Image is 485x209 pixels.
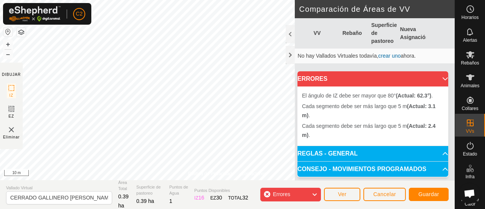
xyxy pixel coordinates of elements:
[3,27,13,36] button: Restablecer Mapa
[457,197,483,206] span: Mapa de Calor
[299,5,455,14] h2: Comparación de Áreas de VV
[9,6,61,22] img: Logo Gallagher
[302,123,436,138] b: (Actual: 2.4 m)
[465,174,474,179] span: Infra
[378,53,401,59] a: crear uno
[2,72,21,77] div: DIBUJAR
[302,93,433,99] span: El ángulo de IZ debe ser mayor que 80° .
[194,187,248,194] span: Puntos Disponibles
[324,188,360,201] button: Ver
[396,93,432,99] b: (Actual: 62.3°)
[339,18,368,49] th: Rebaño
[295,49,455,64] td: No hay Vallados Virtuales todavía, ahora.
[7,125,16,134] img: VV
[338,191,347,197] span: Ver
[228,194,248,202] div: TOTAL
[3,40,13,49] button: +
[169,184,188,196] span: Puntos de Agua
[462,106,478,111] span: Collares
[297,76,327,82] span: ERRORES
[462,15,479,20] span: Horarios
[463,152,477,156] span: Estado
[461,61,479,65] span: Rebaños
[368,18,397,49] th: Superficie de pastoreo
[3,134,20,140] span: Eliminar
[76,10,83,18] span: C2
[459,183,480,204] div: Chat abierto
[242,195,249,201] span: 32
[373,191,396,197] span: Cancelar
[297,151,358,157] span: REGLAS - GENERAL
[210,194,222,202] div: EZ
[199,195,205,201] span: 16
[136,198,154,204] span: 0.39 ha
[3,50,13,59] button: –
[118,179,130,192] span: Área Total
[363,188,406,201] button: Cancelar
[463,38,477,42] span: Alertas
[311,18,339,49] th: VV
[302,103,436,118] span: Cada segmento debe ser más largo que 5 m .
[241,170,266,177] a: Contáctenos
[461,83,479,88] span: Animales
[397,18,426,49] th: Nueva Asignación
[188,170,232,177] a: Política de Privacidad
[297,146,448,161] p-accordion-header: REGLAS - GENERAL
[302,103,436,118] b: (Actual: 3.1 m)
[297,166,426,172] span: CONSEJO - MOVIMIENTOS PROGRAMADOS
[9,113,14,119] span: EZ
[6,185,112,191] span: Vallado Virtual
[273,191,290,197] span: Errores
[194,194,204,202] div: IZ
[409,188,449,201] button: Guardar
[118,193,128,209] span: 0.39 ha
[136,184,163,196] span: Superficie de pastoreo
[302,123,436,138] span: Cada segmento debe ser más largo que 5 m .
[169,198,172,204] span: 1
[17,28,26,37] button: Capas del Mapa
[9,93,14,98] span: IZ
[297,162,448,177] p-accordion-header: CONSEJO - MOVIMIENTOS PROGRAMADOS
[297,71,448,86] p-accordion-header: ERRORES
[216,195,222,201] span: 30
[418,191,439,197] span: Guardar
[466,129,474,134] span: VVs
[297,86,448,146] p-accordion-content: ERRORES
